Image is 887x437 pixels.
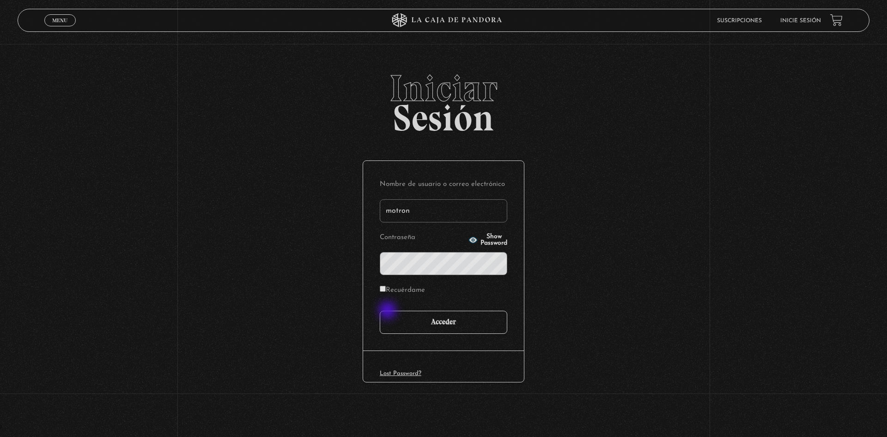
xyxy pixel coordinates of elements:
h2: Sesión [18,70,869,129]
input: Acceder [380,311,507,334]
label: Contraseña [380,231,466,245]
span: Show Password [480,234,507,246]
span: Iniciar [18,70,869,107]
label: Recuérdame [380,283,425,298]
span: Menu [52,18,67,23]
span: Cerrar [49,25,71,32]
input: Recuérdame [380,286,386,292]
a: Lost Password? [380,370,421,376]
a: Suscripciones [717,18,762,24]
a: Inicie sesión [780,18,821,24]
button: Show Password [468,234,507,246]
a: View your shopping cart [830,14,843,26]
label: Nombre de usuario o correo electrónico [380,178,507,192]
